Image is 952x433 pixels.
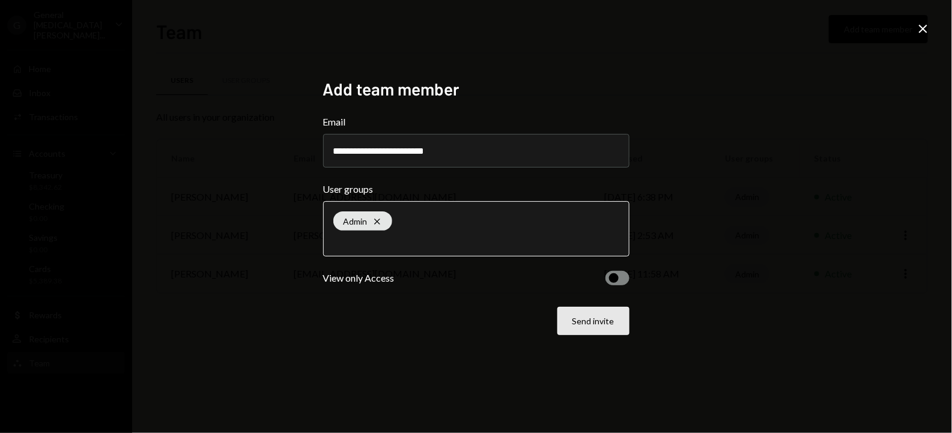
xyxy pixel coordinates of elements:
div: Admin [333,211,392,231]
label: User groups [323,182,629,196]
label: Email [323,115,629,129]
h2: Add team member [323,77,629,101]
div: View only Access [323,271,395,285]
button: Send invite [557,307,629,335]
